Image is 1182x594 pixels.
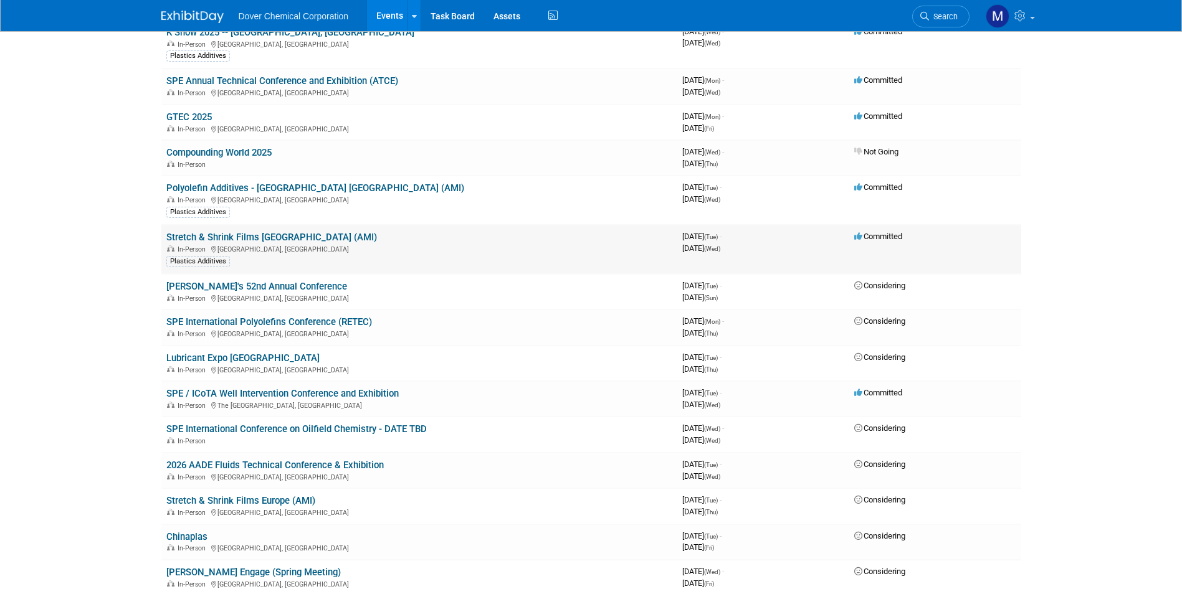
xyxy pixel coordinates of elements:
[166,316,372,328] a: SPE International Polyolefins Conference (RETEC)
[720,531,722,540] span: -
[166,328,672,338] div: [GEOGRAPHIC_DATA], [GEOGRAPHIC_DATA]
[854,182,902,192] span: Committed
[854,75,902,85] span: Committed
[854,111,902,121] span: Committed
[166,256,230,267] div: Plastics Additives
[178,161,209,169] span: In-Person
[178,196,209,204] span: In-Person
[682,352,722,362] span: [DATE]
[167,544,174,550] img: In-Person Event
[166,39,672,49] div: [GEOGRAPHIC_DATA], [GEOGRAPHIC_DATA]
[166,232,377,243] a: Stretch & Shrink Films [GEOGRAPHIC_DATA] (AMI)
[854,147,898,156] span: Not Going
[166,400,672,410] div: The [GEOGRAPHIC_DATA], [GEOGRAPHIC_DATA]
[166,50,230,62] div: Plastics Additives
[166,507,672,517] div: [GEOGRAPHIC_DATA], [GEOGRAPHIC_DATA]
[682,316,724,326] span: [DATE]
[167,366,174,372] img: In-Person Event
[854,495,905,504] span: Considering
[704,473,720,480] span: (Wed)
[166,388,399,399] a: SPE / ICoTA Well Intervention Conference and Exhibition
[166,111,212,123] a: GTEC 2025
[682,460,722,469] span: [DATE]
[854,531,905,540] span: Considering
[239,11,349,21] span: Dover Chemical Corporation
[704,402,720,408] span: (Wed)
[166,352,320,364] a: Lubricant Expo [GEOGRAPHIC_DATA]
[682,531,722,540] span: [DATE]
[178,366,209,374] span: In-Person
[704,77,720,84] span: (Mon)
[166,293,672,303] div: [GEOGRAPHIC_DATA], [GEOGRAPHIC_DATA]
[682,243,720,253] span: [DATE]
[682,495,722,504] span: [DATE]
[704,113,720,120] span: (Mon)
[166,147,272,158] a: Compounding World 2025
[682,123,714,133] span: [DATE]
[178,125,209,133] span: In-Person
[704,425,720,432] span: (Wed)
[166,281,347,292] a: [PERSON_NAME]'s 52nd Annual Conference
[704,295,718,301] span: (Sun)
[178,580,209,588] span: In-Person
[166,75,398,87] a: SPE Annual Technical Conference and Exhibition (ATCE)
[166,27,414,38] a: K Show 2025 -- [GEOGRAPHIC_DATA], [GEOGRAPHIC_DATA]
[166,471,672,481] div: [GEOGRAPHIC_DATA], [GEOGRAPHIC_DATA]
[682,293,718,302] span: [DATE]
[178,544,209,552] span: In-Person
[178,295,209,303] span: In-Person
[704,149,720,156] span: (Wed)
[167,580,174,587] img: In-Person Event
[854,281,905,290] span: Considering
[704,40,720,47] span: (Wed)
[178,89,209,97] span: In-Person
[682,578,714,588] span: [DATE]
[682,159,718,168] span: [DATE]
[720,281,722,290] span: -
[704,497,718,504] span: (Tue)
[166,460,384,471] a: 2026 AADE Fluids Technical Conference & Exhibition
[722,27,724,36] span: -
[166,531,207,542] a: Chinaplas
[704,184,718,191] span: (Tue)
[722,111,724,121] span: -
[704,390,718,397] span: (Tue)
[704,461,718,468] span: (Tue)
[704,318,720,325] span: (Mon)
[704,509,718,516] span: (Thu)
[854,316,905,326] span: Considering
[178,245,209,253] span: In-Person
[704,366,718,373] span: (Thu)
[682,328,718,337] span: [DATE]
[986,4,1009,28] img: Matt Fender
[682,435,720,445] span: [DATE]
[720,352,722,362] span: -
[166,364,672,374] div: [GEOGRAPHIC_DATA], [GEOGRAPHIC_DATA]
[166,243,672,253] div: [GEOGRAPHIC_DATA], [GEOGRAPHIC_DATA]
[682,400,720,409] span: [DATE]
[682,542,714,552] span: [DATE]
[167,402,174,408] img: In-Person Event
[854,27,902,36] span: Committed
[166,423,427,435] a: SPE International Conference on Oilfield Chemistry - DATE TBD
[704,245,720,252] span: (Wed)
[854,423,905,433] span: Considering
[704,196,720,203] span: (Wed)
[854,352,905,362] span: Considering
[178,330,209,338] span: In-Person
[167,196,174,202] img: In-Person Event
[178,40,209,49] span: In-Person
[720,232,722,241] span: -
[854,388,902,397] span: Committed
[682,87,720,97] span: [DATE]
[167,161,174,167] img: In-Person Event
[178,473,209,481] span: In-Person
[166,495,315,506] a: Stretch & Shrink Films Europe (AMI)
[166,87,672,97] div: [GEOGRAPHIC_DATA], [GEOGRAPHIC_DATA]
[929,12,958,21] span: Search
[682,567,724,576] span: [DATE]
[682,194,720,204] span: [DATE]
[704,330,718,337] span: (Thu)
[682,182,722,192] span: [DATE]
[682,111,724,121] span: [DATE]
